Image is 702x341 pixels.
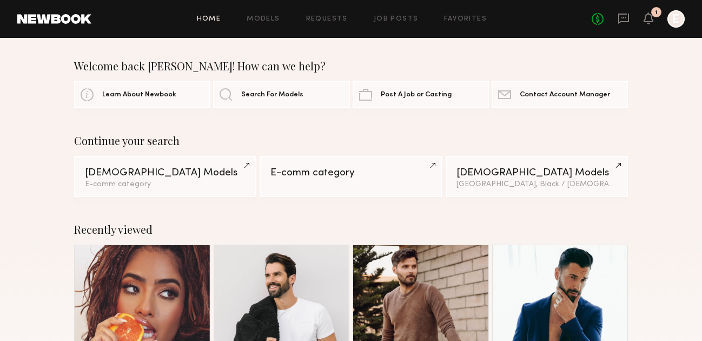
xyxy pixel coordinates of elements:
div: [DEMOGRAPHIC_DATA] Models [456,168,617,178]
a: Favorites [444,16,487,23]
span: Learn About Newbook [102,91,176,99]
span: Post A Job or Casting [381,91,452,99]
div: E-comm category [85,181,246,188]
div: [DEMOGRAPHIC_DATA] Models [85,168,246,178]
a: [DEMOGRAPHIC_DATA] ModelsE-comm category [74,156,256,197]
a: Job Posts [374,16,419,23]
a: Models [247,16,280,23]
a: E-comm category [260,156,442,197]
a: Home [197,16,221,23]
a: [DEMOGRAPHIC_DATA] Models[GEOGRAPHIC_DATA], Black / [DEMOGRAPHIC_DATA] [446,156,628,197]
a: Contact Account Manager [492,81,628,108]
div: Recently viewed [74,223,628,236]
div: 1 [655,10,658,16]
div: Welcome back [PERSON_NAME]! How can we help? [74,60,628,73]
span: Contact Account Manager [520,91,610,99]
a: E [667,10,685,28]
a: Search For Models [213,81,349,108]
div: Continue your search [74,134,628,147]
div: [GEOGRAPHIC_DATA], Black / [DEMOGRAPHIC_DATA] [456,181,617,188]
a: Requests [306,16,348,23]
a: Learn About Newbook [74,81,210,108]
a: Post A Job or Casting [353,81,489,108]
div: E-comm category [270,168,431,178]
span: Search For Models [241,91,303,99]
